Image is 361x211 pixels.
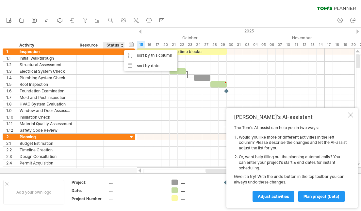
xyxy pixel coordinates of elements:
li: Would you like more or different activities in the left column? Please describe the changes and l... [239,135,347,151]
div: 2.5 [6,166,16,173]
div: Wednesday, 29 October 2025 [219,41,227,48]
a: Adjust activities [253,191,294,202]
div: Wednesday, 22 October 2025 [178,41,186,48]
div: Friday, 31 October 2025 [235,41,243,48]
div: 1.2 [6,62,16,68]
div: Monday, 27 October 2025 [202,41,210,48]
div: sort by this column [124,50,177,61]
div: Tuesday, 21 October 2025 [170,41,178,48]
div: Project Number [72,196,107,201]
div: 1.10 [6,114,16,120]
div: 2.1 [6,140,16,146]
div: example time blocks: [137,48,227,55]
div: Thursday, 30 October 2025 [227,41,235,48]
div: Permit Acquisition [20,160,73,166]
div: Timeline Creation [20,147,73,153]
div: Monday, 17 November 2025 [325,41,333,48]
div: Thursday, 16 October 2025 [145,41,153,48]
div: Structural Assessment [20,62,73,68]
div: October 2025 [55,34,243,41]
div: The Tom's AI-assist can help you in two ways: Give it a try! With the undo button in the top tool... [234,125,347,202]
div: Plumbing System Check [20,75,73,81]
div: Friday, 17 October 2025 [153,41,161,48]
div: Status [107,42,121,48]
div: Friday, 24 October 2025 [194,41,202,48]
div: Monday, 3 November 2025 [243,41,251,48]
div: Safety Code Review [20,127,73,133]
div: 1.4 [6,75,16,81]
div: 1.12 [6,127,16,133]
div: 1.5 [6,81,16,87]
div: Thursday, 6 November 2025 [268,41,276,48]
div: Foundation Examination [20,88,73,94]
div: 2 [6,134,16,140]
div: Electrical System Check [20,68,73,74]
div: 2.3 [6,153,16,160]
div: Design Consultation [20,153,73,160]
span: plan project (beta) [304,194,339,199]
div: Material Quality Assessment [20,121,73,127]
div: Thursday, 13 November 2025 [308,41,317,48]
div: 1.1 [6,55,16,61]
div: HVAC System Evaluation [20,101,73,107]
div: 1.8 [6,101,16,107]
div: sort by date [124,61,177,71]
div: Project: [72,180,107,185]
div: Thursday, 20 November 2025 [349,41,357,48]
div: .... [109,196,164,201]
div: 1.7 [6,94,16,101]
div: Mold and Pest Inspection [20,94,73,101]
div: Roof Inspection [20,81,73,87]
div: 2.4 [6,160,16,166]
div: Wednesday, 15 October 2025 [137,41,145,48]
div: Contractor Selection [20,166,73,173]
div: Planning [20,134,73,140]
div: Date: [72,188,107,193]
div: Initial Walkthrough [20,55,73,61]
div: .... [181,180,217,185]
div: 1.3 [6,68,16,74]
div: 1.11 [6,121,16,127]
div: Wednesday, 12 November 2025 [300,41,308,48]
div: Resource [80,42,100,48]
div: Tuesday, 4 November 2025 [251,41,259,48]
div: Tuesday, 11 November 2025 [292,41,300,48]
div: Wednesday, 19 November 2025 [341,41,349,48]
div: .... [181,187,217,193]
div: 1.6 [6,88,16,94]
div: Thursday, 23 October 2025 [186,41,194,48]
div: 1.9 [6,107,16,114]
div: Wednesday, 5 November 2025 [259,41,268,48]
div: .... [109,180,164,185]
div: Activity [19,42,73,48]
a: plan project (beta) [298,191,345,202]
div: .... [109,188,164,193]
div: Tuesday, 28 October 2025 [210,41,219,48]
div: Tuesday, 18 November 2025 [333,41,341,48]
div: Monday, 20 October 2025 [161,41,170,48]
span: Adjust activities [258,194,289,199]
div: Friday, 7 November 2025 [276,41,284,48]
div: Friday, 14 November 2025 [317,41,325,48]
div: .... [181,195,217,201]
div: Add your own logo [3,180,64,204]
div: Window and Door Assessment [20,107,73,114]
div: 1 [6,48,16,55]
div: Monday, 10 November 2025 [284,41,292,48]
div: 2.2 [6,147,16,153]
div: Budget Estimation [20,140,73,146]
div: Inspection [20,48,73,55]
div: Insulation Check [20,114,73,120]
div: [PERSON_NAME]'s AI-assistant [234,114,347,120]
li: Or, want help filling out the planning automatically? You can enter your project's start & end da... [239,154,347,171]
